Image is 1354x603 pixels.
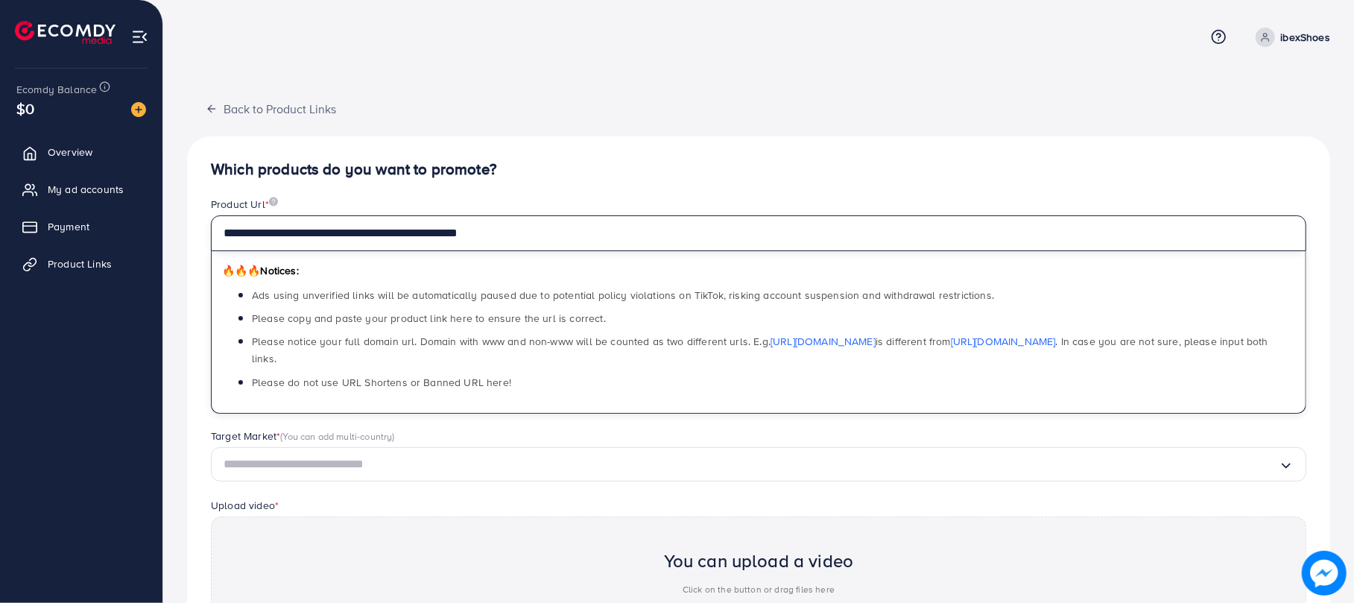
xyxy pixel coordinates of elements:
[16,98,34,119] span: $0
[664,581,854,599] p: Click on the button or drag files here
[664,550,854,572] h2: You can upload a video
[252,334,1268,366] span: Please notice your full domain url. Domain with www and non-www will be counted as two different ...
[771,334,876,349] a: [URL][DOMAIN_NAME]
[951,334,1056,349] a: [URL][DOMAIN_NAME]
[211,498,279,513] label: Upload video
[252,375,511,390] span: Please do not use URL Shortens or Banned URL here!
[252,311,606,326] span: Please copy and paste your product link here to ensure the url is correct.
[11,212,151,241] a: Payment
[1302,551,1347,596] img: image
[48,145,92,160] span: Overview
[131,102,146,117] img: image
[224,453,1279,476] input: Search for option
[48,182,124,197] span: My ad accounts
[211,160,1306,179] h4: Which products do you want to promote?
[48,256,112,271] span: Product Links
[1250,28,1330,47] a: ibexShoes
[1281,28,1330,46] p: ibexShoes
[211,197,278,212] label: Product Url
[280,429,394,443] span: (You can add multi-country)
[48,219,89,234] span: Payment
[222,263,260,278] span: 🔥🔥🔥
[222,263,299,278] span: Notices:
[211,429,395,443] label: Target Market
[211,447,1306,482] div: Search for option
[15,21,116,44] img: logo
[11,249,151,279] a: Product Links
[131,28,148,45] img: menu
[187,92,355,124] button: Back to Product Links
[16,82,97,97] span: Ecomdy Balance
[252,288,994,303] span: Ads using unverified links will be automatically paused due to potential policy violations on Tik...
[269,197,278,206] img: image
[11,137,151,167] a: Overview
[11,174,151,204] a: My ad accounts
